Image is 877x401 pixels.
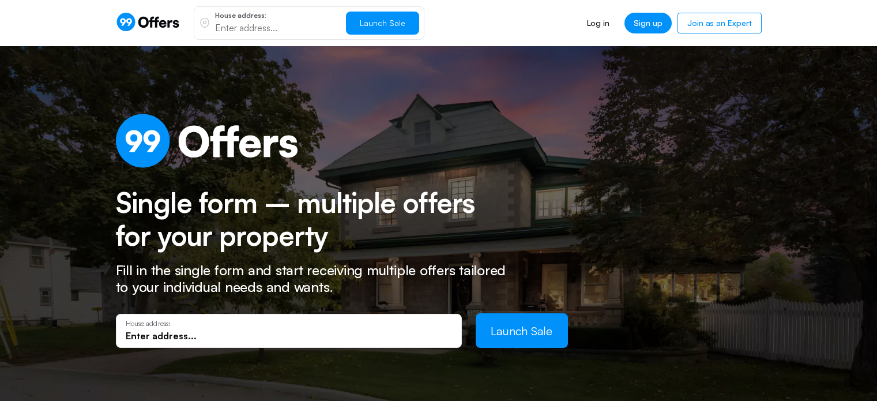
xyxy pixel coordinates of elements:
h2: Single form – multiple offers for your property [116,186,499,253]
input: Enter address... [215,21,337,34]
span: Launch Sale [491,324,552,338]
input: Enter address... [126,329,452,342]
span: Launch Sale [360,18,405,28]
button: Launch Sale [476,313,568,348]
p: House address: [126,320,452,328]
p: Fill in the single form and start receiving multiple offers tailored to your individual needs and... [116,262,520,295]
p: House address: [215,12,337,19]
a: Log in [578,13,619,33]
a: Sign up [624,13,672,33]
button: Launch Sale [346,12,419,35]
a: Join as an Expert [677,13,761,33]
